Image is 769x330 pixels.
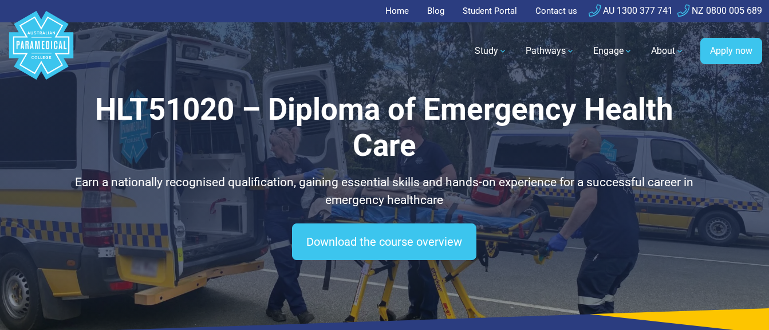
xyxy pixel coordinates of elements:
a: Engage [586,35,640,67]
a: Pathways [519,35,582,67]
a: Study [468,35,514,67]
p: Earn a nationally recognised qualification, gaining essential skills and hands-on experience for ... [64,174,705,210]
a: Download the course overview [292,223,476,260]
a: AU 1300 377 741 [589,5,673,16]
a: Australian Paramedical College [7,22,76,80]
a: Apply now [700,38,762,64]
a: About [644,35,691,67]
a: NZ 0800 005 689 [677,5,762,16]
h1: HLT51020 – Diploma of Emergency Health Care [64,92,705,164]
